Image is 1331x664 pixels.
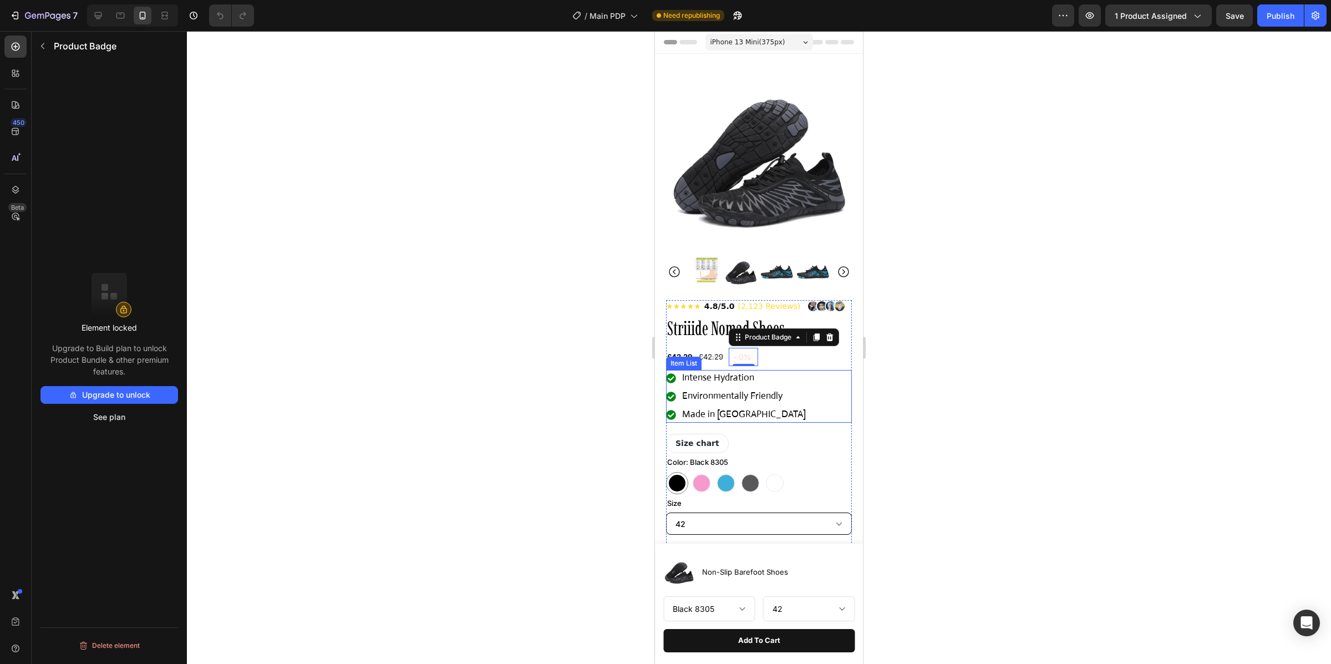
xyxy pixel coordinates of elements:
[1293,610,1320,636] div: Open Intercom Messenger
[40,408,178,426] button: See plan
[4,4,83,27] button: 7
[40,386,178,404] button: Upgrade to unlock
[82,322,137,333] p: Element locked
[1257,4,1304,27] button: Publish
[11,118,27,127] div: 450
[1115,10,1187,22] span: 1 product assigned
[1105,4,1212,27] button: 1 product assigned
[585,10,587,22] span: /
[1226,11,1244,21] span: Save
[1267,10,1294,22] div: Publish
[73,9,78,22] p: 7
[663,11,720,21] span: Need republishing
[54,39,174,53] p: Product Badge
[8,203,27,212] div: Beta
[1216,4,1253,27] button: Save
[209,4,254,27] div: Undo/Redo
[40,342,178,377] p: Upgrade to Build plan to unlock Product Bundle & other premium features.
[655,31,863,664] iframe: Design area
[40,637,178,655] button: Delete element
[590,10,626,22] span: Main PDP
